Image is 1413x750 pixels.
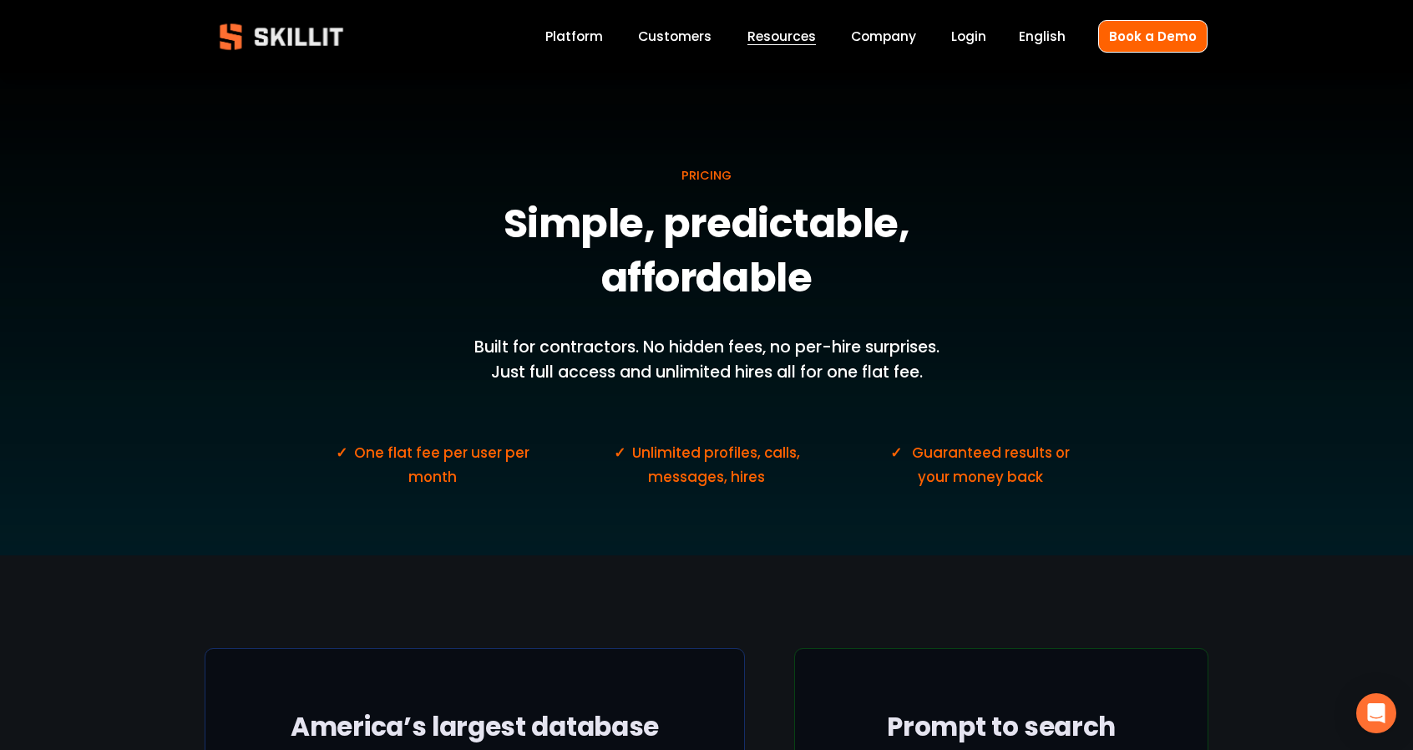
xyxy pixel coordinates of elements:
[747,27,816,46] span: Resources
[614,442,625,466] strong: ✓
[354,443,533,487] span: One flat fee per user per month
[205,12,357,62] img: Skillit
[951,25,986,48] a: Login
[545,25,603,48] a: Platform
[504,193,918,315] strong: Simple, predictable, affordable
[632,443,803,487] span: Unlimited profiles, calls, messages, hires
[1019,25,1066,48] div: language picker
[912,443,1073,487] span: Guaranteed results or your money back
[336,442,347,466] strong: ✓
[1098,20,1208,53] a: Book a Demo
[851,25,916,48] a: Company
[890,442,902,466] strong: ✓
[638,25,712,48] a: Customers
[747,25,816,48] a: folder dropdown
[1356,693,1396,733] div: Open Intercom Messenger
[458,335,955,386] p: Built for contractors. No hidden fees, no per-hire surprises. Just full access and unlimited hire...
[1019,27,1066,46] span: English
[681,167,732,184] span: PRICING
